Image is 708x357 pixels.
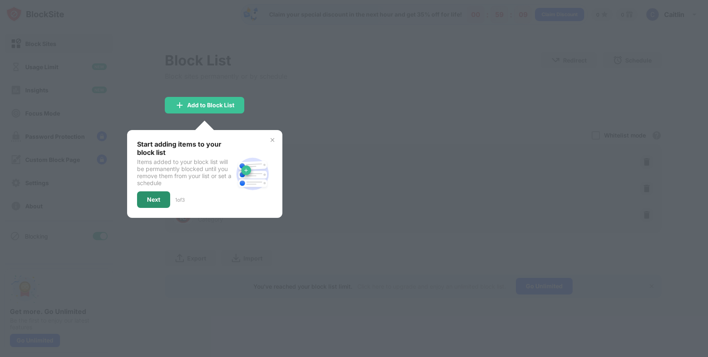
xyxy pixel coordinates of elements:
[147,196,160,203] div: Next
[233,154,272,194] img: block-site.svg
[187,102,234,109] div: Add to Block List
[269,137,276,143] img: x-button.svg
[137,158,233,186] div: Items added to your block list will be permanently blocked until you remove them from your list o...
[137,140,233,157] div: Start adding items to your block list
[175,197,185,203] div: 1 of 3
